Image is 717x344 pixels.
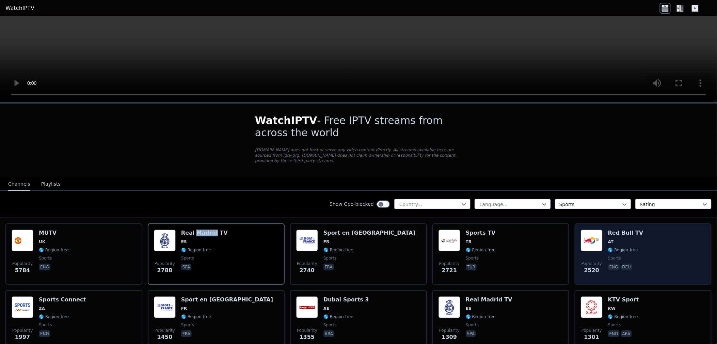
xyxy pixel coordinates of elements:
span: 🌎 Region-free [466,247,496,253]
span: KW [608,306,616,311]
span: sports [323,255,336,261]
img: Sports Connect [12,296,33,318]
button: Playlists [41,178,61,191]
img: Real Madrid TV [439,296,460,318]
span: Popularity [155,328,175,333]
span: Popularity [12,261,33,266]
span: sports [181,322,194,328]
h6: Red Bull TV [608,230,643,236]
p: tur [466,264,477,270]
h6: Dubai Sports 3 [323,296,369,303]
span: Popularity [581,328,602,333]
span: ZA [39,306,45,311]
img: Real Madrid TV [154,230,176,251]
span: ES [466,306,472,311]
span: 2520 [584,266,600,275]
a: WatchIPTV [5,4,34,12]
span: Popularity [439,328,460,333]
span: 🌎 Region-free [323,314,353,319]
span: UK [39,239,45,245]
p: eng [39,330,50,337]
p: eng [608,264,620,270]
span: 1450 [157,333,173,341]
span: Popularity [581,261,602,266]
span: 2740 [300,266,315,275]
span: 1309 [442,333,457,341]
p: ara [323,330,334,337]
span: sports [608,322,621,328]
h6: MUTV [39,230,69,236]
span: 🌎 Region-free [181,247,211,253]
span: 2721 [442,266,457,275]
span: 🌎 Region-free [181,314,211,319]
span: WatchIPTV [255,114,317,126]
p: fra [181,330,192,337]
img: Red Bull TV [581,230,603,251]
span: sports [39,322,52,328]
span: TR [466,239,472,245]
p: spa [181,264,191,270]
span: AT [608,239,614,245]
button: Channels [8,178,30,191]
span: 2788 [157,266,173,275]
span: FR [323,239,329,245]
span: 🌎 Region-free [39,247,69,253]
label: Show Geo-blocked [330,201,374,207]
h1: - Free IPTV streams from across the world [255,114,462,139]
img: KTV Sport [581,296,603,318]
h6: Real Madrid TV [466,296,512,303]
p: ara [621,330,632,337]
img: Sport en France [296,230,318,251]
p: deu [621,264,633,270]
span: sports [39,255,52,261]
span: 🌎 Region-free [608,314,638,319]
h6: Sport en [GEOGRAPHIC_DATA] [181,296,273,303]
p: eng [608,330,620,337]
h6: Real Madrid TV [181,230,228,236]
img: Sports TV [439,230,460,251]
h6: Sport en [GEOGRAPHIC_DATA] [323,230,415,236]
span: Popularity [297,261,317,266]
img: MUTV [12,230,33,251]
span: AE [323,306,329,311]
span: sports [466,322,479,328]
p: fra [323,264,334,270]
span: sports [181,255,194,261]
span: FR [181,306,187,311]
span: ES [181,239,187,245]
span: Popularity [297,328,317,333]
p: spa [466,330,476,337]
span: sports [323,322,336,328]
h6: Sports Connect [39,296,86,303]
span: 1355 [300,333,315,341]
span: 1301 [584,333,600,341]
span: sports [466,255,479,261]
p: eng [39,264,50,270]
img: Dubai Sports 3 [296,296,318,318]
img: Sport en France [154,296,176,318]
span: 🌎 Region-free [39,314,69,319]
h6: KTV Sport [608,296,639,303]
span: Popularity [12,328,33,333]
span: 🌎 Region-free [323,247,353,253]
h6: Sports TV [466,230,496,236]
span: 🌎 Region-free [608,247,638,253]
span: 5784 [15,266,30,275]
a: iptv-org [283,153,299,158]
span: 🌎 Region-free [466,314,496,319]
span: Popularity [439,261,460,266]
span: Popularity [155,261,175,266]
span: 1997 [15,333,30,341]
p: [DOMAIN_NAME] does not host or serve any video content directly. All streams available here are s... [255,147,462,163]
span: sports [608,255,621,261]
